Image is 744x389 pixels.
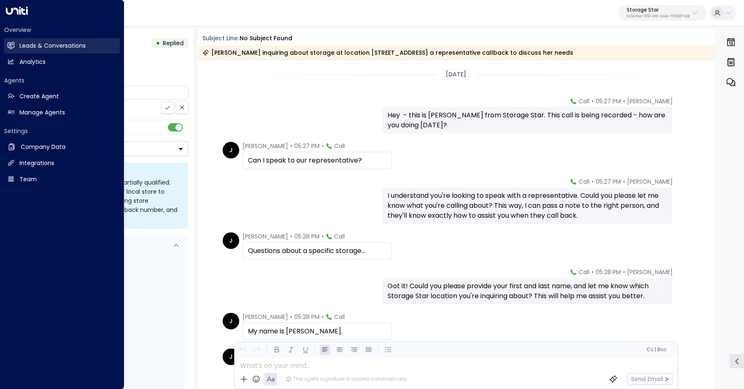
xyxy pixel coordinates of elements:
div: No subject found [240,34,292,43]
span: 05:27 PM [595,97,620,105]
span: Call [334,142,345,150]
button: Undo [237,345,247,355]
span: • [322,142,324,150]
div: My name is [PERSON_NAME]. [248,326,386,336]
a: Leads & Conversations [4,38,120,53]
span: [PERSON_NAME] [627,177,672,186]
span: • [290,232,292,241]
span: • [591,268,593,276]
h2: Agents [4,76,120,85]
span: [PERSON_NAME] [627,268,672,276]
h2: Leads & Conversations [19,41,86,50]
div: Got it! Could you please provide your first and last name, and let me know which Storage Star loc... [387,281,667,301]
span: • [591,97,593,105]
span: | [654,347,656,353]
a: Team [4,172,120,187]
h2: Team [19,175,37,184]
span: 05:28 PM [294,313,320,321]
span: • [623,268,625,276]
span: Replied [163,39,184,47]
button: Redo [252,345,262,355]
h2: Settings [4,127,120,135]
div: [DATE] [442,68,470,80]
span: [PERSON_NAME] [242,142,288,150]
a: Analytics [4,54,120,70]
span: • [591,177,593,186]
span: Call [578,97,589,105]
span: 05:27 PM [595,177,620,186]
span: • [623,177,625,186]
h2: Create Agent [19,92,59,101]
button: Storage Starbc340fee-f559-48fc-84eb-70f3f6817ad8 [618,5,706,21]
div: Can I speak to our representative? [248,156,386,165]
div: Questions about a specific storage... [248,246,386,256]
span: Call [578,177,589,186]
div: [PERSON_NAME] inquiring about storage at location [STREET_ADDRESS] a representative callback to d... [202,49,573,57]
span: • [322,232,324,241]
h2: Integrations [19,159,54,168]
h2: Manage Agents [19,108,65,117]
span: • [290,313,292,321]
div: The agent signature is added automatically [286,375,407,383]
div: • [156,36,160,51]
span: [PERSON_NAME] [242,313,288,321]
div: J [223,142,239,158]
span: Cc Bcc [647,347,666,353]
h2: Company Data [21,143,65,151]
p: bc340fee-f559-48fc-84eb-70f3f6817ad8 [627,15,690,18]
h2: Overview [4,26,120,34]
span: [PERSON_NAME] [242,232,288,241]
span: • [290,142,292,150]
span: [PERSON_NAME] [627,97,672,105]
img: 120_headshot.jpg [676,97,692,114]
span: Call [334,313,345,321]
div: J [223,313,239,329]
p: Storage Star [627,7,690,12]
h2: Analytics [19,58,46,66]
button: Cc|Bcc [643,346,670,354]
div: J [223,232,239,249]
span: • [623,97,625,105]
span: 05:28 PM [595,268,620,276]
img: 120_headshot.jpg [676,268,692,284]
span: Subject Line: [202,34,239,42]
span: 05:28 PM [294,232,320,241]
span: • [322,313,324,321]
div: Hey - this is [PERSON_NAME] from Storage Star. This call is being recorded - how are you doing [D... [387,110,667,130]
img: 120_headshot.jpg [676,177,692,194]
span: Call [334,232,345,241]
span: 05:27 PM [294,142,320,150]
a: Create Agent [4,89,120,104]
a: Manage Agents [4,105,120,120]
a: Integrations [4,156,120,171]
a: Company Data [4,139,120,155]
span: Call [578,268,589,276]
div: J [223,348,239,365]
div: I understand you're looking to speak with a representative. Could you please let me know what you... [387,191,667,221]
